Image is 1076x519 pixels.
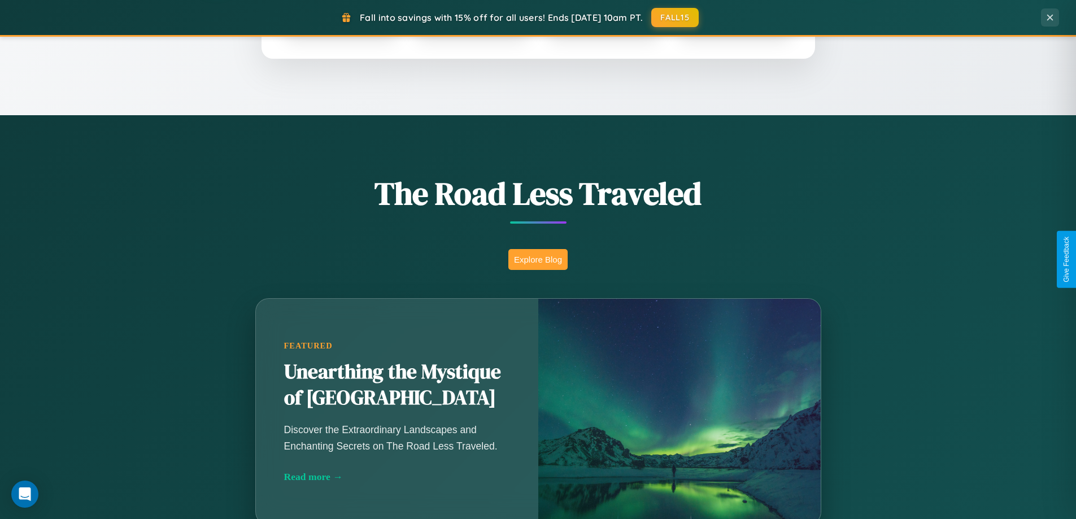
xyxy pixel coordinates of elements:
div: Open Intercom Messenger [11,481,38,508]
span: Fall into savings with 15% off for all users! Ends [DATE] 10am PT. [360,12,643,23]
button: FALL15 [651,8,699,27]
div: Featured [284,341,510,351]
div: Read more → [284,471,510,483]
h2: Unearthing the Mystique of [GEOGRAPHIC_DATA] [284,359,510,411]
h1: The Road Less Traveled [199,172,877,215]
div: Give Feedback [1062,237,1070,282]
p: Discover the Extraordinary Landscapes and Enchanting Secrets on The Road Less Traveled. [284,422,510,453]
button: Explore Blog [508,249,568,270]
